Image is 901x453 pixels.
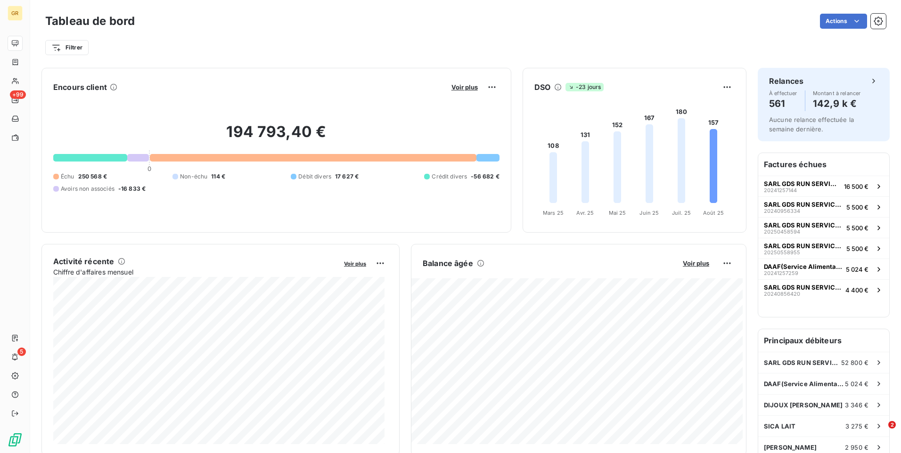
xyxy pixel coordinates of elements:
[543,210,564,216] tspan: Mars 25
[758,259,889,279] button: DAAF(Service Alimentation)202412572595 024 €
[841,359,868,366] span: 52 800 €
[534,81,550,93] h6: DSO
[53,122,500,151] h2: 194 793,40 €
[758,153,889,176] h6: Factures échues
[764,380,845,388] span: DAAF(Service Alimentation)
[846,224,868,232] span: 5 500 €
[423,258,473,269] h6: Balance âgée
[764,229,800,235] span: 20250458594
[45,13,135,30] h3: Tableau de bord
[764,359,841,366] span: SARL GDS RUN SERVICES
[758,238,889,259] button: SARL GDS RUN SERVICES202505589555 500 €
[758,176,889,196] button: SARL GDS RUN SERVICES2024125714416 500 €
[846,203,868,211] span: 5 500 €
[53,81,107,93] h6: Encours client
[61,185,115,193] span: Avoirs non associés
[211,172,225,181] span: 114 €
[672,210,691,216] tspan: Juil. 25
[764,291,800,297] span: 20240856420
[147,165,151,172] span: 0
[769,96,797,111] h4: 561
[8,6,23,21] div: GR
[344,260,366,267] span: Voir plus
[449,83,481,91] button: Voir plus
[764,208,800,214] span: 20240956334
[45,40,89,55] button: Filtrer
[565,83,604,91] span: -23 jours
[764,221,843,229] span: SARL GDS RUN SERVICES
[846,266,868,273] span: 5 024 €
[845,401,868,409] span: 3 346 €
[769,116,854,133] span: Aucune relance effectuée la semaine dernière.
[17,348,26,356] span: 5
[703,210,724,216] tspan: Août 25
[298,172,331,181] span: Débit divers
[8,432,23,447] img: Logo LeanPay
[764,180,840,187] span: SARL GDS RUN SERVICES
[8,92,22,107] a: +99
[844,183,868,190] span: 16 500 €
[451,83,478,91] span: Voir plus
[813,96,861,111] h4: 142,9 k €
[680,259,712,267] button: Voir plus
[576,210,594,216] tspan: Avr. 25
[764,401,843,409] span: DIJOUX [PERSON_NAME]
[683,259,709,267] span: Voir plus
[764,250,800,255] span: 20250558955
[53,267,337,277] span: Chiffre d'affaires mensuel
[118,185,146,193] span: -16 833 €
[888,421,896,429] span: 2
[341,259,369,267] button: Voir plus
[180,172,207,181] span: Non-échu
[764,444,817,451] span: [PERSON_NAME]
[764,283,842,291] span: SARL GDS RUN SERVICES
[758,217,889,238] button: SARL GDS RUN SERVICES202504585945 500 €
[608,210,626,216] tspan: Mai 25
[764,422,795,430] span: SICA LAIT
[758,329,889,352] h6: Principaux débiteurs
[845,422,868,430] span: 3 275 €
[61,172,74,181] span: Échu
[78,172,107,181] span: 250 568 €
[820,14,867,29] button: Actions
[769,75,803,87] h6: Relances
[764,187,797,193] span: 20241257144
[846,245,868,252] span: 5 500 €
[764,242,843,250] span: SARL GDS RUN SERVICES
[845,444,868,451] span: 2 950 €
[432,172,467,181] span: Crédit divers
[764,201,843,208] span: SARL GDS RUN SERVICES
[53,256,114,267] h6: Activité récente
[10,90,26,99] span: +99
[764,270,798,276] span: 20241257259
[845,380,868,388] span: 5 024 €
[813,90,861,96] span: Montant à relancer
[845,286,868,294] span: 4 400 €
[764,263,842,270] span: DAAF(Service Alimentation)
[335,172,359,181] span: 17 627 €
[869,421,892,444] iframe: Intercom live chat
[758,196,889,217] button: SARL GDS RUN SERVICES202409563345 500 €
[758,279,889,300] button: SARL GDS RUN SERVICES202408564204 400 €
[639,210,659,216] tspan: Juin 25
[471,172,499,181] span: -56 682 €
[769,90,797,96] span: À effectuer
